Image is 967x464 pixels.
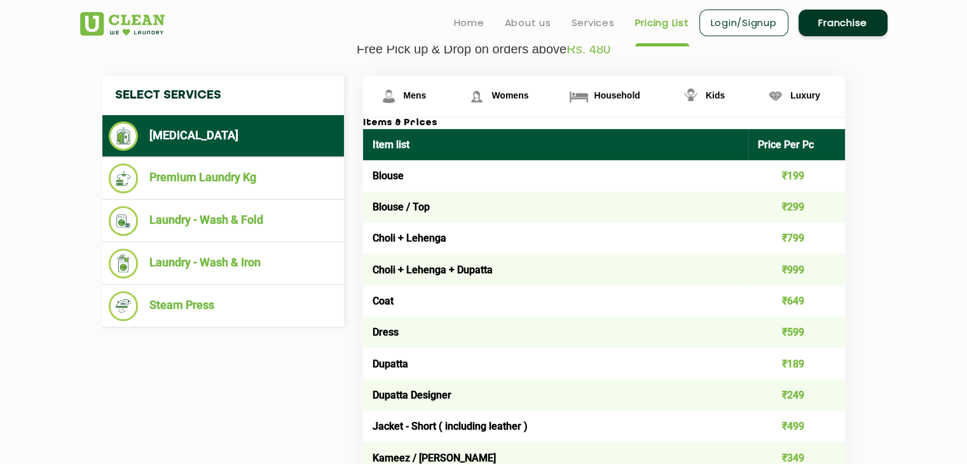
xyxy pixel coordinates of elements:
[363,129,749,160] th: Item list
[505,15,551,31] a: About us
[109,121,139,151] img: Dry Cleaning
[363,379,749,411] td: Dupatta Designer
[80,42,888,57] p: Free Pick up & Drop on orders above
[748,285,845,317] td: ₹649
[748,129,845,160] th: Price Per Pc
[109,249,338,278] li: Laundry - Wash & Iron
[572,15,615,31] a: Services
[699,10,788,36] a: Login/Signup
[748,411,845,442] td: ₹499
[109,249,139,278] img: Laundry - Wash & Iron
[363,160,749,191] td: Blouse
[764,85,786,107] img: Luxury
[491,90,528,100] span: Womens
[109,291,338,321] li: Steam Press
[378,85,400,107] img: Mens
[363,118,845,129] h3: Items & Prices
[363,191,749,222] td: Blouse / Top
[748,317,845,348] td: ₹599
[748,348,845,379] td: ₹189
[80,12,165,36] img: UClean Laundry and Dry Cleaning
[594,90,640,100] span: Household
[363,222,749,254] td: Choli + Lehenga
[109,206,338,236] li: Laundry - Wash & Fold
[404,90,427,100] span: Mens
[109,163,338,193] li: Premium Laundry Kg
[363,317,749,348] td: Dress
[363,411,749,442] td: Jacket - Short ( including leather )
[363,348,749,379] td: Dupatta
[748,254,845,285] td: ₹999
[109,291,139,321] img: Steam Press
[363,254,749,285] td: Choli + Lehenga + Dupatta
[799,10,888,36] a: Franchise
[454,15,484,31] a: Home
[568,85,590,107] img: Household
[363,285,749,317] td: Coat
[748,191,845,222] td: ₹299
[635,15,689,31] a: Pricing List
[109,121,338,151] li: [MEDICAL_DATA]
[680,85,702,107] img: Kids
[109,206,139,236] img: Laundry - Wash & Fold
[748,222,845,254] td: ₹799
[748,379,845,411] td: ₹249
[748,160,845,191] td: ₹199
[566,42,610,56] span: Rs. 480
[706,90,725,100] span: Kids
[790,90,820,100] span: Luxury
[109,163,139,193] img: Premium Laundry Kg
[465,85,488,107] img: Womens
[102,76,344,115] h4: Select Services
